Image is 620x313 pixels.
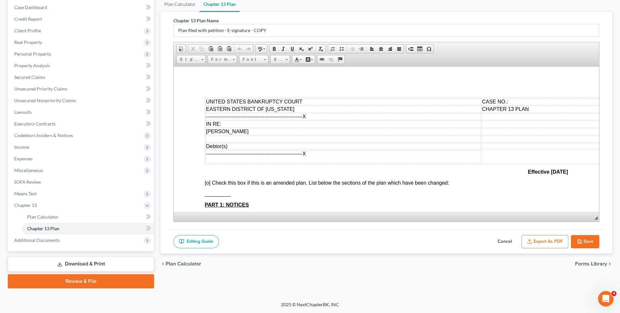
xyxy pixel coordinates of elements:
[611,291,616,296] span: 4
[386,45,395,53] a: Align Right
[177,55,199,64] span: Styles
[197,45,206,53] a: Copy
[270,55,290,64] a: Size
[571,235,599,249] button: Save
[575,261,607,266] span: Forms Library
[31,124,57,130] span: _________
[244,45,253,53] a: Redo
[14,63,50,68] span: Property Analysis
[208,55,237,64] a: Format
[424,45,433,53] a: Insert Special Character
[166,261,201,266] span: Plan Calculator
[297,45,306,53] a: Subscript
[31,113,275,119] span: Check this box if this is an amended plan. List below the sections of the plan which have been ch...
[14,98,76,103] span: Unsecured Nonpriority Claims
[173,17,219,24] label: Chapter 13 Plan Name
[188,45,197,53] a: Cut
[14,133,73,138] span: Codebtors Insiders & Notices
[14,51,51,57] span: Personal Property
[354,103,394,108] strong: Effective [DATE]
[14,121,56,126] span: Executory Contracts
[306,45,315,53] a: Superscript
[607,261,612,266] i: chevron_right
[8,274,154,288] a: Review & File
[14,5,47,10] span: Case Dashboard
[594,216,598,220] span: Resize
[395,45,404,53] a: Justify
[224,45,233,53] a: Paste from Word
[415,45,424,53] a: Table
[9,95,154,106] a: Unsecured Nonpriority Claims
[126,301,494,313] div: 2025 © NextChapterBK, INC
[9,118,154,130] a: Executory Contracts
[14,179,41,185] span: SOFA Review
[215,45,224,53] a: Paste as plain text
[235,45,244,53] a: Undo
[304,55,315,64] a: Background Color
[8,256,154,272] a: Download & Print
[160,261,166,266] i: chevron_left
[326,55,336,64] a: Unlink
[9,106,154,118] a: Lawsuits
[9,83,154,95] a: Unsecured Priority Claims
[14,144,29,150] span: Income
[177,45,186,53] a: Document Properties
[14,167,43,173] span: Miscellaneous
[31,135,75,141] u: PART 1: NOTICES
[328,45,337,53] a: Insert/Remove Numbered List
[174,67,599,212] iframe: Rich Text Editor, document-ckeditor
[279,45,288,53] a: Italic
[256,45,267,53] a: Spell Checker
[288,45,297,53] a: Underline
[14,16,42,22] span: Credit Report
[14,86,67,92] span: Unsecured Priority Claims
[9,176,154,188] a: SOFA Review
[31,113,37,119] span: [o]
[27,214,58,220] span: Plan Calculator
[27,226,59,231] span: Chapter 13 Plan
[337,45,346,53] a: Insert/Remove Bulleted List
[270,45,279,53] a: Bold
[208,55,231,64] span: Format
[206,45,215,53] a: Paste
[367,45,377,53] a: Align Left
[160,261,201,266] button: chevron_left Plan Calculator
[14,237,60,243] span: Additional Documents
[22,211,154,223] a: Plan Calculator
[14,28,41,33] span: Client Profile
[292,55,304,64] a: Text Color
[598,291,614,307] iframe: Intercom live chat
[9,71,154,83] a: Secured Claims
[316,45,325,53] a: Remove Format
[14,109,32,115] span: Lawsuits
[176,55,206,64] a: Styles
[357,45,366,53] a: Increase Indent
[9,2,154,13] a: Case Dashboard
[173,235,219,249] a: Editing Guide
[317,55,326,64] a: Link
[174,24,599,37] input: Enter name...
[14,191,36,196] span: Means Test
[491,235,519,249] button: Cancel
[239,55,262,64] span: Font
[9,13,154,25] a: Credit Report
[271,55,284,64] span: Size
[14,156,33,161] span: Expenses
[14,74,45,80] span: Secured Claims
[575,261,612,266] button: Forms Library chevron_right
[239,55,268,64] a: Font
[377,45,386,53] a: Center
[522,235,568,249] button: Export as PDF
[9,60,154,71] a: Property Analysis
[348,45,357,53] a: Decrease Indent
[336,55,345,64] a: Anchor
[22,223,154,234] a: Chapter 13 Plan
